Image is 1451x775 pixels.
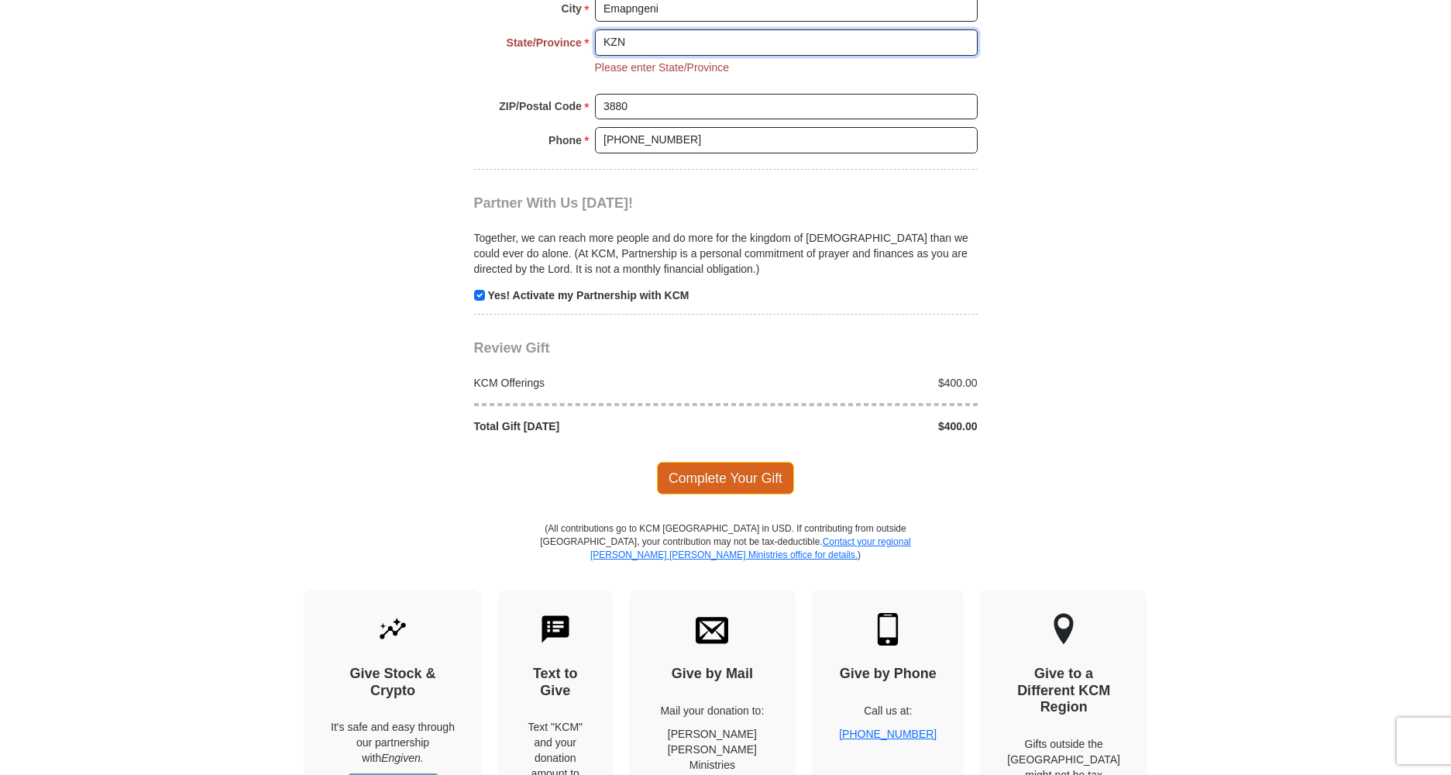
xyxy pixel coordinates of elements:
[1007,666,1120,716] h4: Give to a Different KCM Region
[381,752,423,764] i: Engiven.
[726,375,986,391] div: $400.00
[377,613,409,646] img: give-by-stock.svg
[1053,613,1074,646] img: other-region
[466,418,726,434] div: Total Gift [DATE]
[474,340,550,356] span: Review Gift
[656,703,769,718] p: Mail your donation to:
[474,195,634,211] span: Partner With Us [DATE]!
[839,728,937,740] a: [PHONE_NUMBER]
[539,613,572,646] img: text-to-give.svg
[331,719,455,766] p: It's safe and easy through our partnership with
[839,666,937,683] h4: Give by Phone
[548,129,582,151] strong: Phone
[466,375,726,391] div: KCM Offerings
[696,613,728,646] img: envelope.svg
[872,613,904,646] img: mobile.svg
[726,418,986,434] div: $400.00
[487,289,689,301] strong: Yes! Activate my Partnership with KCM
[839,703,937,718] p: Call us at:
[331,666,455,699] h4: Give Stock & Crypto
[540,522,912,590] p: (All contributions go to KCM [GEOGRAPHIC_DATA] in USD. If contributing from outside [GEOGRAPHIC_D...
[499,95,582,117] strong: ZIP/Postal Code
[656,666,769,683] h4: Give by Mail
[657,462,794,494] span: Complete Your Gift
[525,666,586,699] h4: Text to Give
[474,230,978,277] p: Together, we can reach more people and do more for the kingdom of [DEMOGRAPHIC_DATA] than we coul...
[507,32,582,53] strong: State/Province
[595,60,730,75] li: Please enter State/Province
